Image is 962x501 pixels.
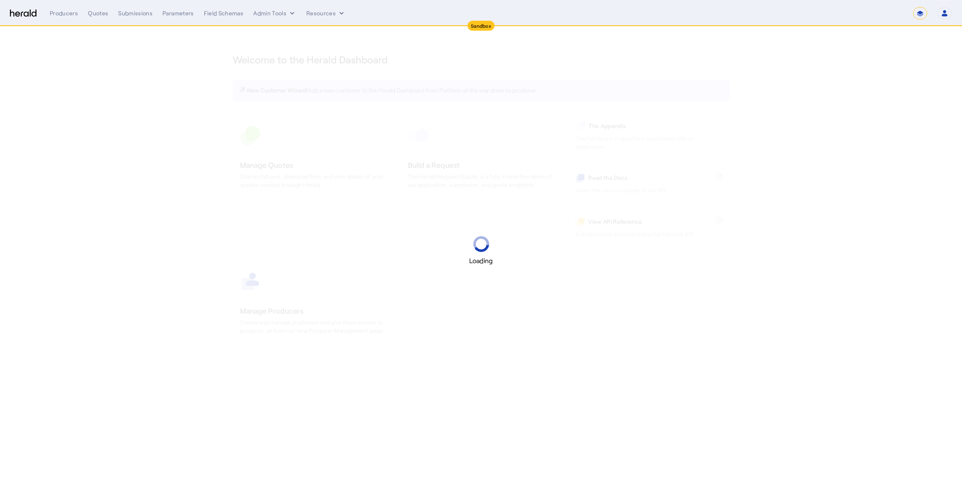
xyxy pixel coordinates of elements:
img: Herald Logo [10,10,36,17]
div: Submissions [118,9,153,17]
div: Sandbox [468,21,494,31]
div: Quotes [88,9,108,17]
button: Resources dropdown menu [306,9,346,17]
div: Parameters [162,9,194,17]
div: Field Schemas [204,9,244,17]
button: internal dropdown menu [253,9,296,17]
div: Producers [50,9,78,17]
